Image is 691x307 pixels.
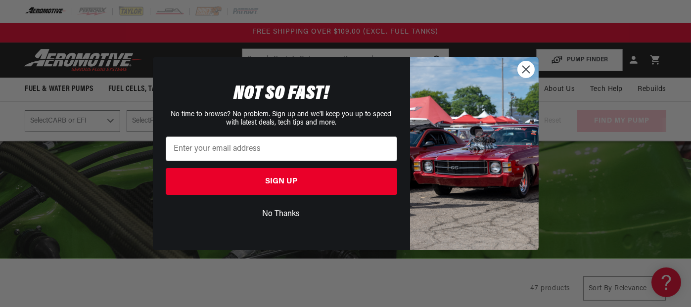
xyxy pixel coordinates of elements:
[166,168,397,195] button: SIGN UP
[171,111,392,127] span: No time to browse? No problem. Sign up and we'll keep you up to speed with latest deals, tech tip...
[517,61,535,78] button: Close dialog
[233,84,329,104] span: NOT SO FAST!
[410,57,539,250] img: 85cdd541-2605-488b-b08c-a5ee7b438a35.jpeg
[166,205,397,223] button: No Thanks
[166,136,397,161] input: Enter your email address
